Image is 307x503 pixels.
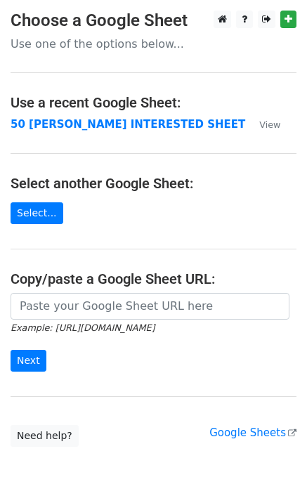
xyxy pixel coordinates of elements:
[245,118,280,131] a: View
[11,202,63,224] a: Select...
[11,425,79,447] a: Need help?
[11,118,245,131] a: 50 [PERSON_NAME] INTERESTED SHEET
[11,11,296,31] h3: Choose a Google Sheet
[11,322,155,333] small: Example: [URL][DOMAIN_NAME]
[11,270,296,287] h4: Copy/paste a Google Sheet URL:
[11,37,296,51] p: Use one of the options below...
[11,94,296,111] h4: Use a recent Google Sheet:
[11,175,296,192] h4: Select another Google Sheet:
[11,293,289,320] input: Paste your Google Sheet URL here
[11,350,46,372] input: Next
[259,119,280,130] small: View
[209,426,296,439] a: Google Sheets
